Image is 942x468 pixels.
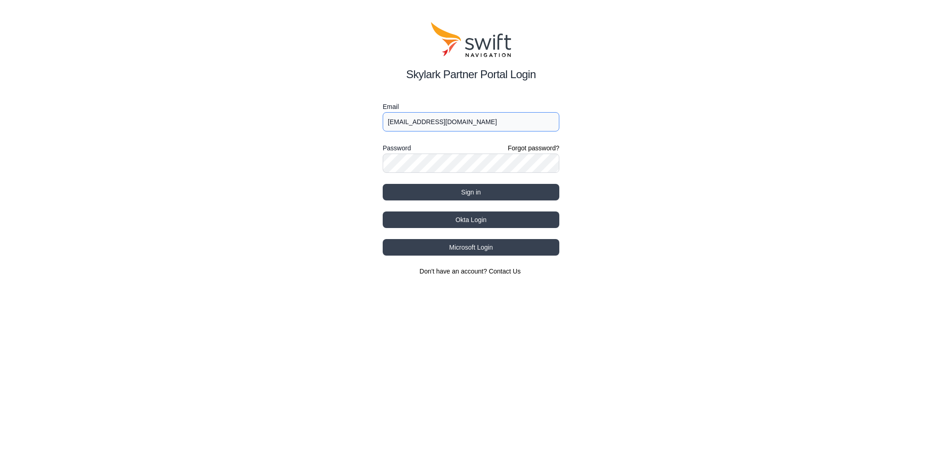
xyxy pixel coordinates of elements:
[383,267,559,276] section: Don't have an account?
[383,66,559,83] h2: Skylark Partner Portal Login
[383,211,559,228] button: Okta Login
[489,268,521,275] a: Contact Us
[383,184,559,200] button: Sign in
[508,143,559,153] a: Forgot password?
[383,101,559,112] label: Email
[383,239,559,256] button: Microsoft Login
[383,143,411,154] label: Password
